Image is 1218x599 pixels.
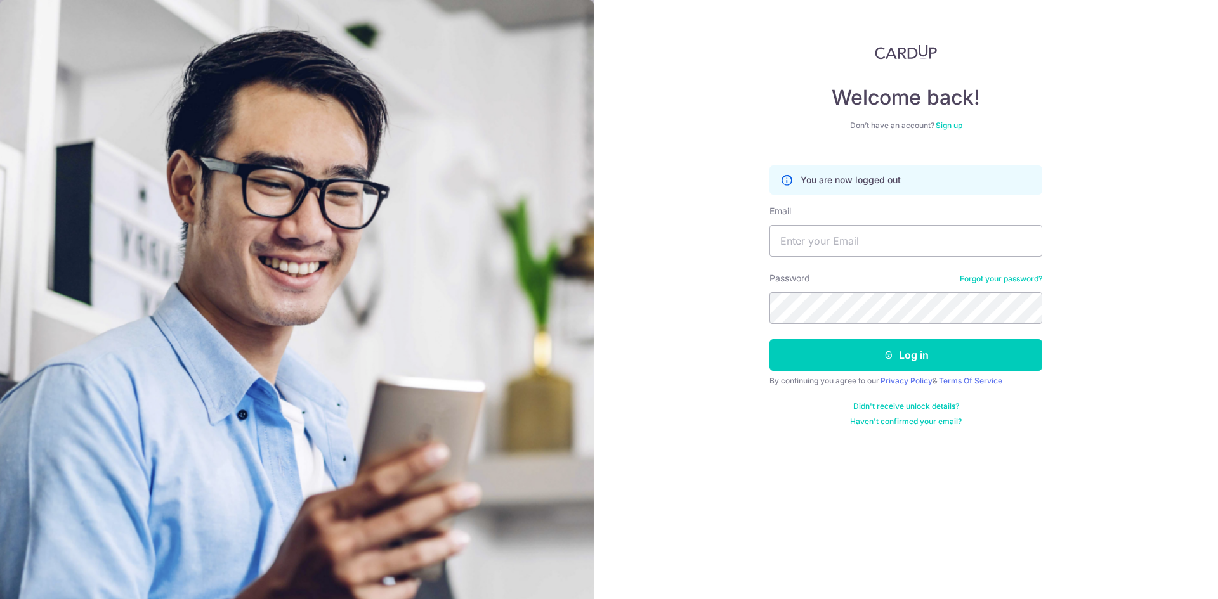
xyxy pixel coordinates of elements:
a: Terms Of Service [939,376,1002,385]
button: Log in [769,339,1042,371]
a: Sign up [936,120,962,130]
div: Don’t have an account? [769,120,1042,131]
a: Haven't confirmed your email? [850,416,962,427]
a: Didn't receive unlock details? [853,401,959,411]
img: CardUp Logo [875,44,937,60]
label: Password [769,272,810,285]
div: By continuing you agree to our & [769,376,1042,386]
h4: Welcome back! [769,85,1042,110]
a: Forgot your password? [960,274,1042,284]
input: Enter your Email [769,225,1042,257]
label: Email [769,205,791,217]
p: You are now logged out [801,174,901,186]
a: Privacy Policy [881,376,933,385]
